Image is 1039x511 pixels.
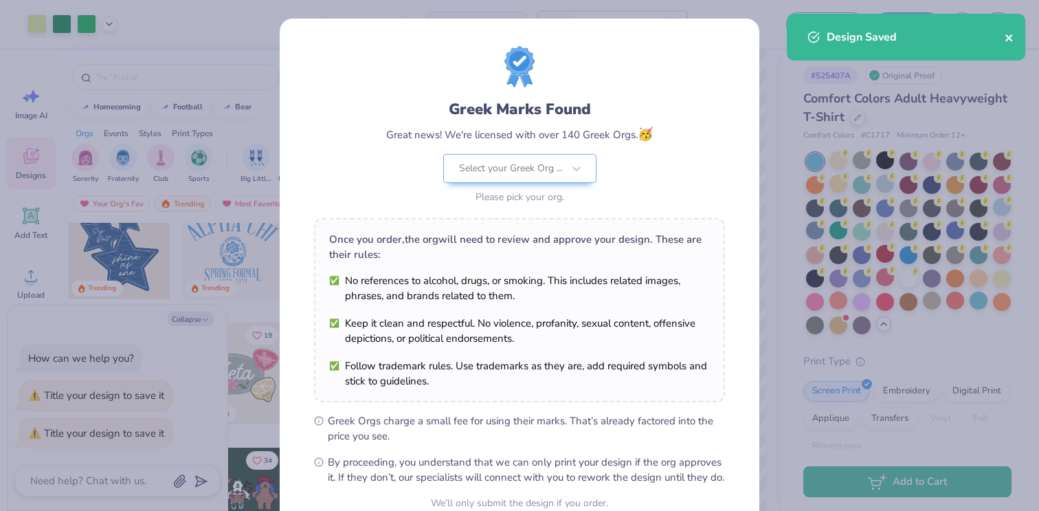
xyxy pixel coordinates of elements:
button: close [1005,29,1014,45]
span: By proceeding, you understand that we can only print your design if the org approves it. If they ... [328,455,725,485]
img: License badge [504,46,535,87]
li: Follow trademark rules. Use trademarks as they are, add required symbols and stick to guidelines. [329,358,710,389]
div: Great news! We're licensed with over 140 Greek Orgs. [386,125,653,144]
span: Greek Orgs charge a small fee for using their marks. That’s already factored into the price you see. [328,413,725,444]
div: Once you order, the org will need to review and approve your design. These are their rules: [329,232,710,262]
li: Keep it clean and respectful. No violence, profanity, sexual content, offensive depictions, or po... [329,316,710,346]
div: We’ll only submit the design if you order. [431,496,608,510]
span: 🥳 [638,126,653,142]
div: Design Saved [827,29,1005,45]
div: Greek Marks Found [449,98,591,120]
li: No references to alcohol, drugs, or smoking. This includes related images, phrases, and brands re... [329,273,710,303]
div: Please pick your org. [443,190,596,204]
